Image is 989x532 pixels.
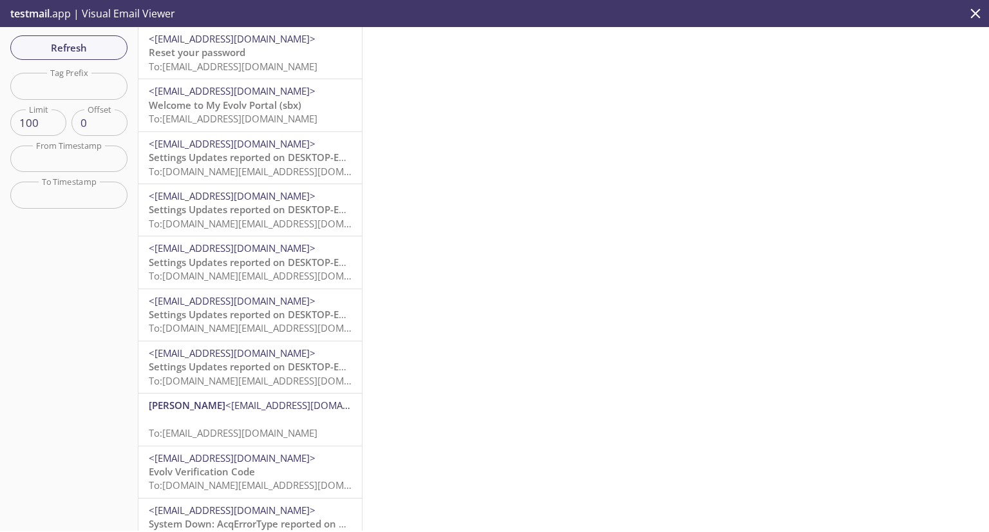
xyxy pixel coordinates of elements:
span: To: [DOMAIN_NAME][EMAIL_ADDRESS][DOMAIN_NAME] [149,269,393,282]
div: <[EMAIL_ADDRESS][DOMAIN_NAME]>Settings Updates reported on DESKTOP-EAVHVPO, HQ, Evolv at [DATE] 0... [138,341,362,393]
span: Welcome to My Evolv Portal (sbx) [149,99,301,111]
span: Settings Updates reported on DESKTOP-EAVHVPO, HQ, Evolv at [DATE] 09:40:21 [149,203,514,216]
span: To: [DOMAIN_NAME][EMAIL_ADDRESS][DOMAIN_NAME] [149,217,393,230]
span: Settings Updates reported on DESKTOP-EAVHVPO, HQ, Evolv at [DATE] 09:40:21 [149,308,514,321]
span: <[EMAIL_ADDRESS][DOMAIN_NAME]> [149,189,316,202]
span: Settings Updates reported on DESKTOP-EAVHVPO, HQ, Evolv at [DATE] 09:40:21 [149,256,514,269]
span: To: [DOMAIN_NAME][EMAIL_ADDRESS][DOMAIN_NAME] [149,374,393,387]
div: <[EMAIL_ADDRESS][DOMAIN_NAME]>Settings Updates reported on DESKTOP-EAVHVPO, HQ, Evolv at [DATE] 0... [138,184,362,236]
span: <[EMAIL_ADDRESS][DOMAIN_NAME]> [149,451,316,464]
span: Reset your password [149,46,245,59]
span: <[EMAIL_ADDRESS][DOMAIN_NAME]> [149,294,316,307]
span: Settings Updates reported on DESKTOP-EAVHVPO, HQ, Evolv at [DATE] 09:40:21 [149,360,514,373]
div: [PERSON_NAME]<[EMAIL_ADDRESS][DOMAIN_NAME]>To:[EMAIL_ADDRESS][DOMAIN_NAME] [138,394,362,445]
div: <[EMAIL_ADDRESS][DOMAIN_NAME]>Evolv Verification CodeTo:[DOMAIN_NAME][EMAIL_ADDRESS][DOMAIN_NAME] [138,446,362,498]
div: <[EMAIL_ADDRESS][DOMAIN_NAME]>Settings Updates reported on DESKTOP-EAVHVPO, HQ, Evolv at [DATE] 0... [138,289,362,341]
span: <[EMAIL_ADDRESS][DOMAIN_NAME]> [225,399,392,412]
span: <[EMAIL_ADDRESS][DOMAIN_NAME]> [149,84,316,97]
span: <[EMAIL_ADDRESS][DOMAIN_NAME]> [149,504,316,517]
span: System Down: AcqErrorType reported on Auto 26a3ec3 at [DATE] 09:36:27 [149,517,491,530]
span: Evolv Verification Code [149,465,255,478]
span: To: [EMAIL_ADDRESS][DOMAIN_NAME] [149,426,317,439]
span: To: [DOMAIN_NAME][EMAIL_ADDRESS][DOMAIN_NAME] [149,479,393,491]
span: Refresh [21,39,117,56]
span: To: [EMAIL_ADDRESS][DOMAIN_NAME] [149,112,317,125]
span: <[EMAIL_ADDRESS][DOMAIN_NAME]> [149,137,316,150]
button: Refresh [10,35,127,60]
span: To: [DOMAIN_NAME][EMAIL_ADDRESS][DOMAIN_NAME] [149,165,393,178]
div: <[EMAIL_ADDRESS][DOMAIN_NAME]>Welcome to My Evolv Portal (sbx)To:[EMAIL_ADDRESS][DOMAIN_NAME] [138,79,362,131]
div: <[EMAIL_ADDRESS][DOMAIN_NAME]>Reset your passwordTo:[EMAIL_ADDRESS][DOMAIN_NAME] [138,27,362,79]
span: [PERSON_NAME] [149,399,225,412]
div: <[EMAIL_ADDRESS][DOMAIN_NAME]>Settings Updates reported on DESKTOP-EAVHVPO, HQ, Evolv at [DATE] 0... [138,236,362,288]
span: <[EMAIL_ADDRESS][DOMAIN_NAME]> [149,347,316,359]
span: Settings Updates reported on DESKTOP-EAVHVPO, HQ, Evolv at [DATE] 09:40:21 [149,151,514,164]
span: testmail [10,6,50,21]
div: <[EMAIL_ADDRESS][DOMAIN_NAME]>Settings Updates reported on DESKTOP-EAVHVPO, HQ, Evolv at [DATE] 0... [138,132,362,184]
span: <[EMAIL_ADDRESS][DOMAIN_NAME]> [149,32,316,45]
span: To: [DOMAIN_NAME][EMAIL_ADDRESS][DOMAIN_NAME] [149,321,393,334]
span: <[EMAIL_ADDRESS][DOMAIN_NAME]> [149,242,316,254]
span: To: [EMAIL_ADDRESS][DOMAIN_NAME] [149,60,317,73]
